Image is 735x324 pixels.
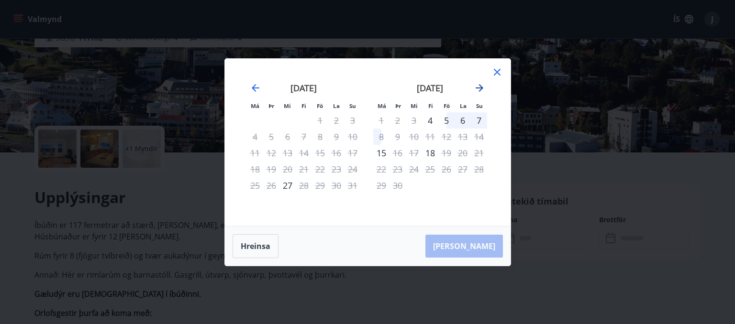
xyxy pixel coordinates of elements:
small: Þr [395,102,401,109]
td: Not available. fimmtudagur, 11. september 2025 [422,129,438,145]
td: Not available. sunnudagur, 14. september 2025 [471,129,487,145]
td: Not available. þriðjudagur, 2. september 2025 [390,112,406,129]
td: Not available. miðvikudagur, 10. september 2025 [406,129,422,145]
td: Not available. þriðjudagur, 9. september 2025 [390,129,406,145]
small: Mi [411,102,418,109]
td: Not available. þriðjudagur, 23. september 2025 [390,161,406,177]
td: Not available. mánudagur, 8. september 2025 [373,129,390,145]
td: Choose mánudagur, 15. september 2025 as your check-in date. It’s available. [373,145,390,161]
small: Fö [317,102,323,109]
td: Not available. laugardagur, 13. september 2025 [455,129,471,145]
small: La [333,102,340,109]
td: Not available. mánudagur, 29. september 2025 [373,177,390,194]
td: Not available. föstudagur, 12. september 2025 [438,129,455,145]
td: Not available. fimmtudagur, 21. ágúst 2025 [296,161,312,177]
td: Not available. föstudagur, 19. september 2025 [438,145,455,161]
small: Su [476,102,483,109]
td: Not available. þriðjudagur, 19. ágúst 2025 [263,161,279,177]
td: Choose fimmtudagur, 18. september 2025 as your check-in date. It’s available. [422,145,438,161]
td: Not available. miðvikudagur, 17. september 2025 [406,145,422,161]
small: Má [251,102,259,109]
td: Not available. laugardagur, 30. ágúst 2025 [328,177,345,194]
td: Not available. föstudagur, 26. september 2025 [438,161,455,177]
td: Not available. laugardagur, 20. september 2025 [455,145,471,161]
small: Má [378,102,386,109]
button: Hreinsa [233,234,278,258]
div: Move forward to switch to the next month. [474,82,485,94]
td: Not available. sunnudagur, 3. ágúst 2025 [345,112,361,129]
td: Not available. laugardagur, 23. ágúst 2025 [328,161,345,177]
td: Not available. mánudagur, 18. ágúst 2025 [247,161,263,177]
div: Calendar [236,70,499,215]
td: Not available. laugardagur, 9. ágúst 2025 [328,129,345,145]
td: Choose laugardagur, 6. september 2025 as your check-in date. It’s available. [455,112,471,129]
small: Þr [268,102,274,109]
td: Not available. föstudagur, 22. ágúst 2025 [312,161,328,177]
td: Choose fimmtudagur, 4. september 2025 as your check-in date. It’s available. [422,112,438,129]
td: Not available. mánudagur, 11. ágúst 2025 [247,145,263,161]
td: Not available. þriðjudagur, 30. september 2025 [390,177,406,194]
div: Aðeins innritun í boði [373,145,390,161]
div: Aðeins innritun í boði [279,177,296,194]
td: Not available. mánudagur, 25. ágúst 2025 [247,177,263,194]
td: Not available. sunnudagur, 24. ágúst 2025 [345,161,361,177]
div: Aðeins útritun í boði [438,145,455,161]
td: Not available. miðvikudagur, 20. ágúst 2025 [279,161,296,177]
small: La [460,102,467,109]
td: Not available. sunnudagur, 31. ágúst 2025 [345,177,361,194]
td: Not available. mánudagur, 22. september 2025 [373,161,390,177]
td: Not available. laugardagur, 27. september 2025 [455,161,471,177]
td: Choose föstudagur, 5. september 2025 as your check-in date. It’s available. [438,112,455,129]
td: Not available. laugardagur, 16. ágúst 2025 [328,145,345,161]
td: Not available. föstudagur, 15. ágúst 2025 [312,145,328,161]
td: Not available. þriðjudagur, 5. ágúst 2025 [263,129,279,145]
small: Mi [284,102,291,109]
td: Not available. föstudagur, 8. ágúst 2025 [312,129,328,145]
small: Fi [301,102,306,109]
td: Not available. fimmtudagur, 7. ágúst 2025 [296,129,312,145]
div: Aðeins innritun í boði [422,112,438,129]
td: Not available. laugardagur, 2. ágúst 2025 [328,112,345,129]
td: Not available. þriðjudagur, 16. september 2025 [390,145,406,161]
td: Not available. fimmtudagur, 28. ágúst 2025 [296,177,312,194]
td: Not available. mánudagur, 1. september 2025 [373,112,390,129]
td: Not available. miðvikudagur, 3. september 2025 [406,112,422,129]
td: Not available. fimmtudagur, 25. september 2025 [422,161,438,177]
td: Choose sunnudagur, 7. september 2025 as your check-in date. It’s available. [471,112,487,129]
td: Not available. þriðjudagur, 12. ágúst 2025 [263,145,279,161]
div: Aðeins útritun í boði [390,145,406,161]
strong: [DATE] [417,82,443,94]
td: Not available. föstudagur, 1. ágúst 2025 [312,112,328,129]
div: Aðeins innritun í boði [422,145,438,161]
td: Not available. mánudagur, 4. ágúst 2025 [247,129,263,145]
td: Not available. miðvikudagur, 24. september 2025 [406,161,422,177]
small: Fö [444,102,450,109]
div: Aðeins útritun í boði [373,129,390,145]
td: Not available. sunnudagur, 10. ágúst 2025 [345,129,361,145]
td: Not available. miðvikudagur, 13. ágúst 2025 [279,145,296,161]
small: Su [349,102,356,109]
td: Not available. fimmtudagur, 14. ágúst 2025 [296,145,312,161]
div: Aðeins útritun í boði [296,177,312,194]
strong: [DATE] [290,82,317,94]
td: Not available. sunnudagur, 21. september 2025 [471,145,487,161]
div: 7 [471,112,487,129]
td: Choose miðvikudagur, 27. ágúst 2025 as your check-in date. It’s available. [279,177,296,194]
div: Move backward to switch to the previous month. [250,82,261,94]
small: Fi [428,102,433,109]
td: Not available. sunnudagur, 17. ágúst 2025 [345,145,361,161]
td: Not available. miðvikudagur, 6. ágúst 2025 [279,129,296,145]
td: Not available. föstudagur, 29. ágúst 2025 [312,177,328,194]
td: Not available. sunnudagur, 28. september 2025 [471,161,487,177]
td: Not available. þriðjudagur, 26. ágúst 2025 [263,177,279,194]
div: 5 [438,112,455,129]
div: 6 [455,112,471,129]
